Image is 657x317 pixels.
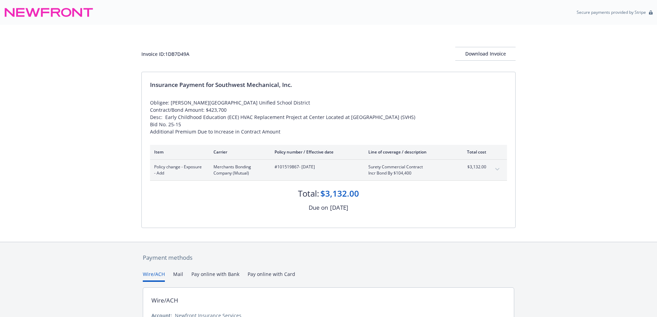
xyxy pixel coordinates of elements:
button: Pay online with Bank [191,270,239,282]
div: Payment methods [143,253,514,262]
div: Total cost [460,149,486,155]
span: Merchants Bonding Company (Mutual) [213,164,263,176]
div: Download Invoice [455,47,516,60]
div: Obligee: [PERSON_NAME][GEOGRAPHIC_DATA] Unified School District Contract/Bond Amount: $423,700 De... [150,99,507,135]
div: Item [154,149,202,155]
div: Due on [309,203,328,212]
button: expand content [492,164,503,175]
span: Surety Commercial ContractIncr Bond By $104,400 [368,164,449,176]
div: Wire/ACH [151,296,178,305]
span: Incr Bond By $104,400 [368,170,449,176]
button: Mail [173,270,183,282]
span: Policy change - Exposure - Add [154,164,202,176]
div: Carrier [213,149,263,155]
div: Total: [298,188,319,199]
div: $3,132.00 [320,188,359,199]
div: Invoice ID: 1DB7D49A [141,50,189,58]
div: Policy change - Exposure - AddMerchants Bonding Company (Mutual)#101519867- [DATE]Surety Commerci... [150,160,507,180]
button: Pay online with Card [248,270,295,282]
button: Wire/ACH [143,270,165,282]
p: Secure payments provided by Stripe [577,9,646,15]
span: $3,132.00 [460,164,486,170]
span: #101519867 - [DATE] [275,164,357,170]
div: [DATE] [330,203,348,212]
button: Download Invoice [455,47,516,61]
div: Line of coverage / description [368,149,449,155]
div: Policy number / Effective date [275,149,357,155]
span: Surety Commercial Contract [368,164,449,170]
div: Insurance Payment for Southwest Mechanical, Inc. [150,80,507,89]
